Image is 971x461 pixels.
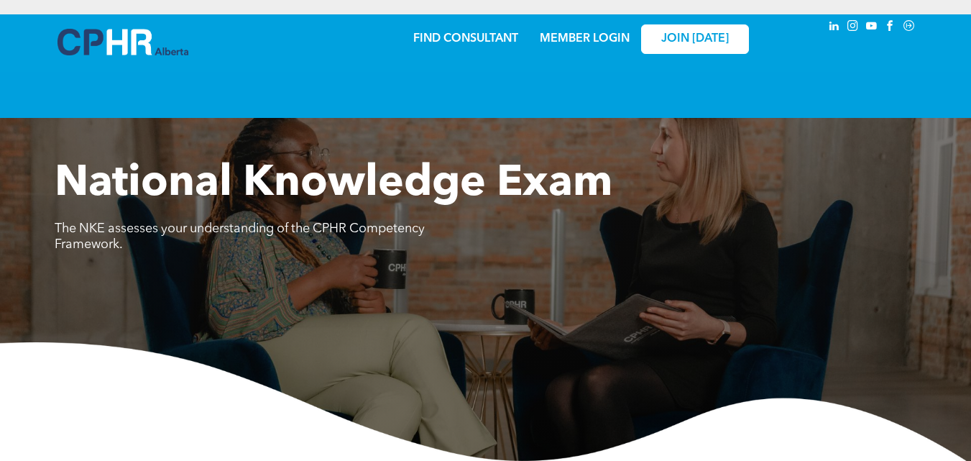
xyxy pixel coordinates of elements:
a: youtube [864,18,880,37]
a: FIND CONSULTANT [413,33,518,45]
a: Social network [901,18,917,37]
span: JOIN [DATE] [661,32,729,46]
span: National Knowledge Exam [55,163,612,206]
a: JOIN [DATE] [641,24,749,54]
a: instagram [845,18,861,37]
a: linkedin [827,18,842,37]
span: The NKE assesses your understanding of the CPHR Competency Framework. [55,222,425,251]
a: MEMBER LOGIN [540,33,630,45]
img: A blue and white logo for cp alberta [57,29,188,55]
a: facebook [883,18,898,37]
